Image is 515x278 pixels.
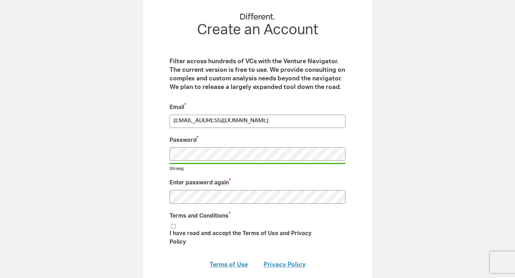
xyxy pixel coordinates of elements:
[170,101,259,112] label: Email
[170,210,259,221] label: Terms and Conditions
[170,27,345,35] legend: Create an Account
[210,262,248,268] a: Terms of Use
[170,115,345,128] input: Email
[170,177,259,188] label: Enter password again
[170,58,345,92] p: Filter across hundreds of VCs with the Venture Navigator. The current version is free to use. We ...
[170,134,259,145] label: Password
[264,262,306,268] a: Privacy Policy
[240,13,275,20] img: Different Funds
[170,167,183,171] span: Strong
[170,231,312,245] span: I have read and accept the Terms of Use and Privacy Policy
